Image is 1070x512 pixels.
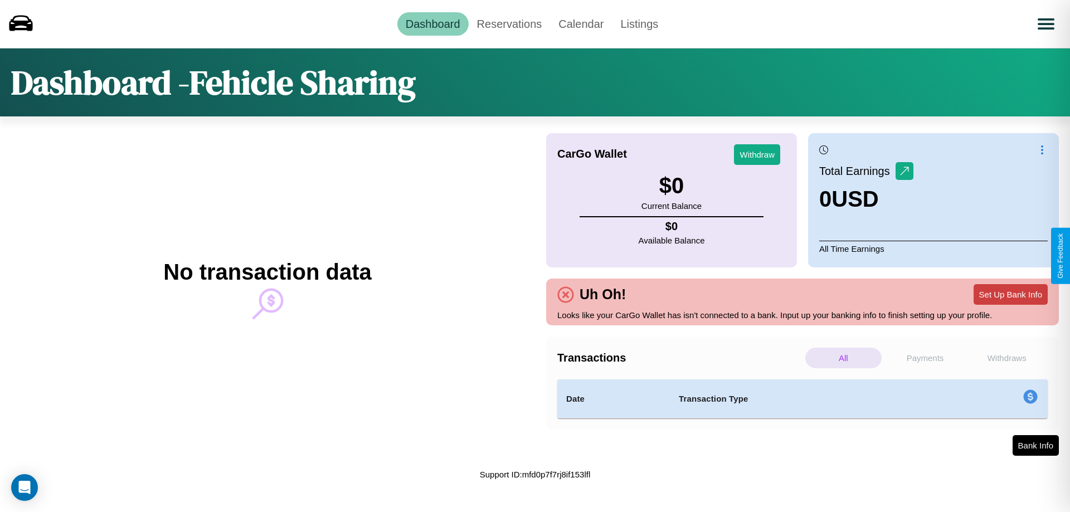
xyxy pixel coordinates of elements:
[969,348,1045,368] p: Withdraws
[557,148,627,160] h4: CarGo Wallet
[469,12,551,36] a: Reservations
[550,12,612,36] a: Calendar
[819,187,913,212] h3: 0 USD
[1030,8,1062,40] button: Open menu
[819,241,1048,256] p: All Time Earnings
[974,284,1048,305] button: Set Up Bank Info
[557,308,1048,323] p: Looks like your CarGo Wallet has isn't connected to a bank. Input up your banking info to finish ...
[566,392,661,406] h4: Date
[1013,435,1059,456] button: Bank Info
[805,348,882,368] p: All
[397,12,469,36] a: Dashboard
[11,60,416,105] h1: Dashboard - Fehicle Sharing
[557,379,1048,418] table: simple table
[612,12,667,36] a: Listings
[639,233,705,248] p: Available Balance
[11,474,38,501] div: Open Intercom Messenger
[574,286,631,303] h4: Uh Oh!
[734,144,780,165] button: Withdraw
[641,198,702,213] p: Current Balance
[639,220,705,233] h4: $ 0
[887,348,964,368] p: Payments
[1057,233,1064,279] div: Give Feedback
[480,467,590,482] p: Support ID: mfd0p7f7rj8if153lfl
[163,260,371,285] h2: No transaction data
[819,161,896,181] p: Total Earnings
[679,392,932,406] h4: Transaction Type
[557,352,802,364] h4: Transactions
[641,173,702,198] h3: $ 0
